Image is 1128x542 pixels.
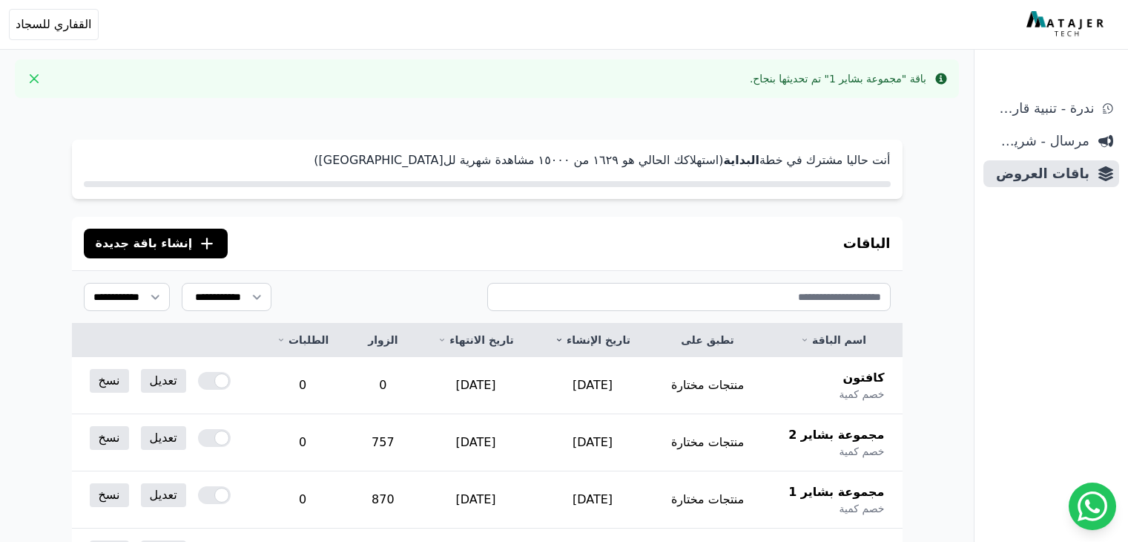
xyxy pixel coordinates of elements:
[989,98,1094,119] span: ندرة - تنبية قارب علي النفاذ
[257,471,349,529] td: 0
[839,501,884,516] span: خصم كمية
[788,483,884,501] span: مجموعة بشاير 1
[839,444,884,459] span: خصم كمية
[90,369,129,393] a: نسخ
[989,131,1089,151] span: مرسال - شريط دعاية
[349,324,418,357] th: الزوار
[257,357,349,414] td: 0
[989,163,1089,184] span: باقات العروض
[257,414,349,471] td: 0
[84,151,891,169] p: أنت حاليا مشترك في خطة (استهلاكك الحالي هو ١٦٢٩ من ١٥۰۰۰ مشاهدة شهرية لل[GEOGRAPHIC_DATA])
[418,414,535,471] td: [DATE]
[96,235,193,252] span: إنشاء باقة جديدة
[650,414,764,471] td: منتجات مختارة
[349,357,418,414] td: 0
[534,414,650,471] td: [DATE]
[650,471,764,529] td: منتجات مختارة
[9,9,99,40] button: القفاري للسجاد
[141,483,186,507] a: تعديل
[349,471,418,529] td: 870
[418,471,535,529] td: [DATE]
[274,333,331,347] a: الطلبات
[16,16,92,33] span: القفاري للسجاد
[650,357,764,414] td: منتجات مختارة
[435,333,517,347] a: تاريخ الانتهاء
[552,333,633,347] a: تاريخ الإنشاء
[84,229,228,258] button: إنشاء باقة جديدة
[1026,11,1107,38] img: MatajerTech Logo
[90,483,129,507] a: نسخ
[723,153,759,167] strong: البداية
[843,233,891,254] h3: الباقات
[650,324,764,357] th: تطبق على
[788,426,884,444] span: مجموعة بشاير 2
[534,357,650,414] td: [DATE]
[22,67,46,91] button: Close
[90,426,129,450] a: نسخ
[349,414,418,471] td: 757
[842,369,884,387] span: كافتون
[141,369,186,393] a: تعديل
[839,387,884,402] span: خصم كمية
[418,357,535,414] td: [DATE]
[750,71,926,86] div: باقة "مجموعة بشاير 1" تم تحديثها بنجاح.
[534,471,650,529] td: [DATE]
[141,426,186,450] a: تعديل
[782,333,885,347] a: اسم الباقة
